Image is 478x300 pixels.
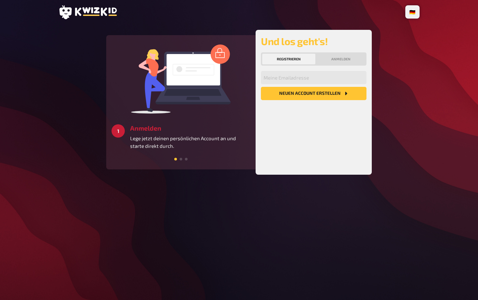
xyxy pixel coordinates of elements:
li: 🇩🇪 [407,7,418,17]
input: Meine Emailadresse [261,71,366,84]
img: log in [131,44,231,114]
button: Anmelden [317,54,365,64]
button: Neuen Account Erstellen [261,87,366,100]
div: 1 [112,124,125,138]
h2: Und los geht's! [261,35,366,47]
h3: Anmelden [130,124,250,132]
button: Registrieren [262,54,315,64]
p: Lege jetzt deinen persönlichen Account an und starte direkt durch. [130,135,250,150]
